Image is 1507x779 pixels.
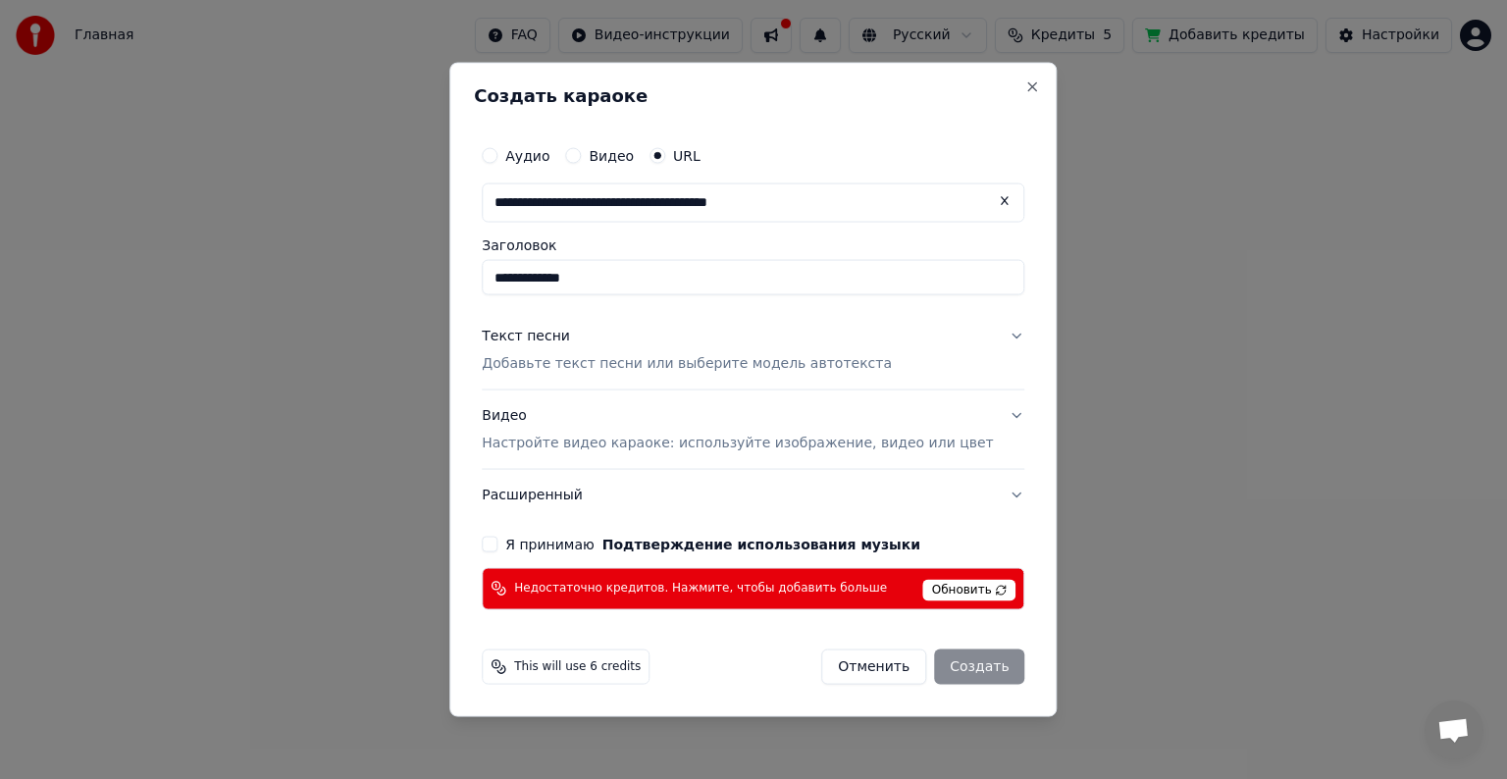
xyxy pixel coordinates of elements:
button: Отменить [821,649,926,684]
label: Видео [589,149,634,163]
button: Текст песниДобавьте текст песни или выберите модель автотекста [482,311,1024,389]
div: Текст песни [482,327,570,346]
button: Расширенный [482,469,1024,520]
div: Видео [482,406,993,453]
p: Настройте видео караоке: используйте изображение, видео или цвет [482,434,993,453]
span: This will use 6 credits [514,658,641,674]
label: Заголовок [482,238,1024,252]
h2: Создать караоке [474,87,1032,105]
label: Я принимаю [505,537,920,550]
label: URL [673,149,701,163]
p: Добавьте текст песни или выберите модель автотекста [482,354,892,374]
label: Аудио [505,149,549,163]
button: ВидеоНастройте видео караоке: используйте изображение, видео или цвет [482,390,1024,469]
span: Обновить [923,579,1016,600]
button: Я принимаю [602,537,920,550]
span: Недостаточно кредитов. Нажмите, чтобы добавить больше [514,581,887,597]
